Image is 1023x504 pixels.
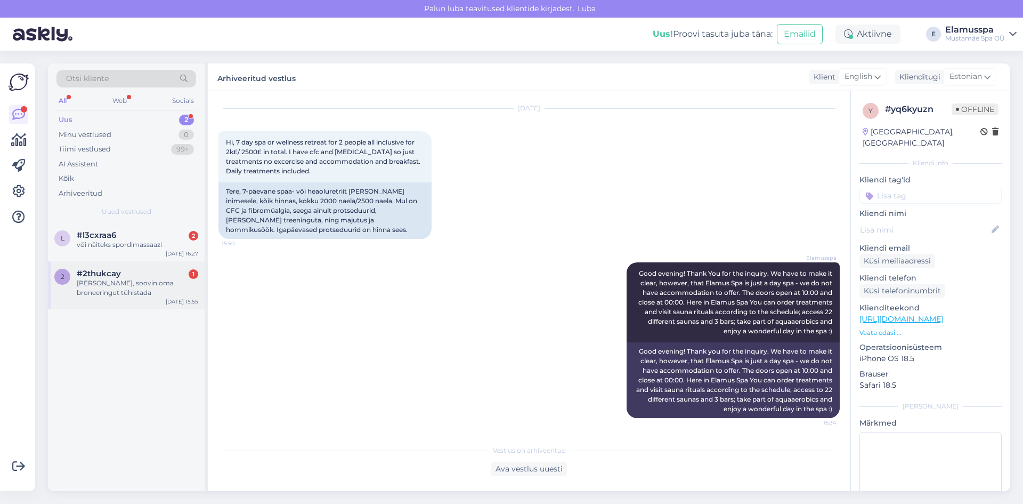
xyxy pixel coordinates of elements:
[859,402,1002,411] div: [PERSON_NAME]
[61,234,64,242] span: l
[653,28,773,41] div: Proovi tasuta juba täna:
[170,94,196,108] div: Socials
[77,240,198,250] div: või näiteks spordimassaazi
[77,230,116,240] span: #l3cxraa6
[218,103,840,113] div: [DATE]
[797,254,837,262] span: Elamusspa
[895,71,940,83] div: Klienditugi
[845,71,872,83] span: English
[171,144,194,155] div: 99+
[189,231,198,241] div: 2
[945,26,1005,34] div: Elamusspa
[59,159,98,170] div: AI Assistent
[859,284,945,298] div: Küsi telefoninumbrit
[949,71,982,83] span: Estonian
[859,208,1002,219] p: Kliendi nimi
[493,446,566,455] span: Vestlus on arhiveeritud
[859,328,1002,338] p: Vaata edasi ...
[166,298,198,306] div: [DATE] 15:55
[859,342,1002,353] p: Operatsioonisüsteem
[59,188,102,199] div: Arhiveeritud
[863,126,980,149] div: [GEOGRAPHIC_DATA], [GEOGRAPHIC_DATA]
[859,314,943,324] a: [URL][DOMAIN_NAME]
[226,138,422,175] span: Hi, 7 day spa or wellness retreat for 2 people all inclusive for 2k£/ 2500£ in total. I have cfc ...
[9,72,29,92] img: Askly Logo
[885,103,952,116] div: # yq6kyuzn
[859,243,1002,254] p: Kliendi email
[859,174,1002,186] p: Kliendi tag'id
[574,4,599,13] span: Luba
[638,269,834,335] span: Good evening! Thank You for the inquiry. We have to make it clear, however, that Elamus Spa is ju...
[952,103,998,115] span: Offline
[189,269,198,279] div: 1
[59,130,111,140] div: Minu vestlused
[77,269,121,278] span: #2thukcay
[859,158,1002,168] div: Kliendi info
[859,380,1002,391] p: Safari 18.5
[868,107,873,115] span: y
[859,353,1002,364] p: iPhone OS 18.5
[653,29,673,39] b: Uus!
[860,224,989,236] input: Lisa nimi
[59,173,74,184] div: Kõik
[859,254,935,268] div: Küsi meiliaadressi
[59,144,111,155] div: Tiimi vestlused
[222,239,262,247] span: 15:50
[945,26,1017,43] a: ElamusspaMustamäe Spa OÜ
[835,25,900,44] div: Aktiivne
[926,27,941,42] div: E
[110,94,129,108] div: Web
[859,418,1002,429] p: Märkmed
[217,70,296,84] label: Arhiveeritud vestlus
[218,182,432,239] div: Tere, 7-päevane spaa- või heaoluretriit [PERSON_NAME] inimesele, kõik hinnas, kokku 2000 naela/25...
[859,369,1002,380] p: Brauser
[66,73,109,84] span: Otsi kliente
[102,207,151,217] span: Uued vestlused
[77,278,198,298] div: [PERSON_NAME], soovin oma broneeringut tühistada
[945,34,1005,43] div: Mustamäe Spa OÜ
[859,273,1002,284] p: Kliendi telefon
[179,115,194,125] div: 2
[859,302,1002,314] p: Klienditeekond
[491,462,567,476] div: Ava vestlus uuesti
[59,115,72,125] div: Uus
[809,71,835,83] div: Klient
[859,188,1002,204] input: Lisa tag
[56,94,69,108] div: All
[797,419,837,427] span: 16:34
[166,250,198,258] div: [DATE] 16:27
[777,24,823,44] button: Emailid
[627,342,840,418] div: Good evening! Thank you for the inquiry. We have to make it clear, however, that Elamus Spa is ju...
[61,273,64,281] span: 2
[178,130,194,140] div: 0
